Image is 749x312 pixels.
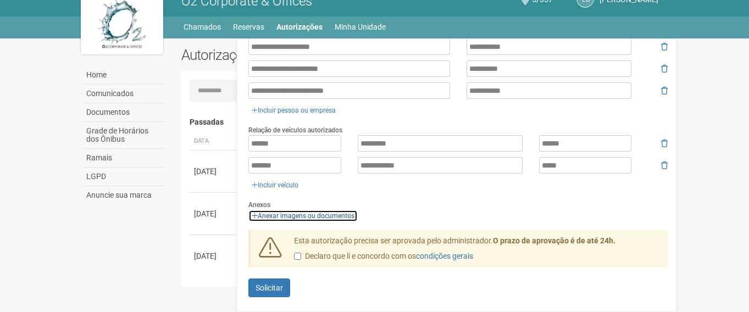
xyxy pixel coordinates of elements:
input: Declaro que li e concordo com oscondições gerais [294,253,301,260]
i: Remover [661,43,668,51]
h4: Passadas [190,118,661,126]
a: Home [84,66,165,85]
h2: Autorizações [181,47,417,63]
label: Relação de veículos autorizados [248,125,342,135]
a: Anuncie sua marca [84,186,165,204]
a: condições gerais [416,252,473,260]
th: Data [190,132,239,151]
div: [DATE] [194,166,235,177]
div: Esta autorização precisa ser aprovada pelo administrador. [286,236,668,268]
div: [DATE] [194,250,235,261]
a: Comunicados [84,85,165,103]
span: Solicitar [256,283,283,292]
label: Declaro que li e concordo com os [294,251,473,262]
a: Documentos [84,103,165,122]
a: Minha Unidade [335,19,386,35]
a: Incluir pessoa ou empresa [248,104,339,116]
label: Anexos [248,200,270,210]
a: Incluir veículo [248,179,302,191]
a: Chamados [184,19,221,35]
a: LGPD [84,168,165,186]
i: Remover [661,65,668,73]
a: Grade de Horários dos Ônibus [84,122,165,149]
button: Solicitar [248,278,290,297]
a: Anexar imagens ou documentos [248,210,358,222]
a: Autorizações [276,19,323,35]
a: Ramais [84,149,165,168]
div: [DATE] [194,208,235,219]
i: Remover [661,87,668,94]
strong: O prazo de aprovação é de até 24h. [493,236,615,245]
a: Reservas [233,19,264,35]
i: Remover [661,161,668,169]
i: Remover [661,140,668,147]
